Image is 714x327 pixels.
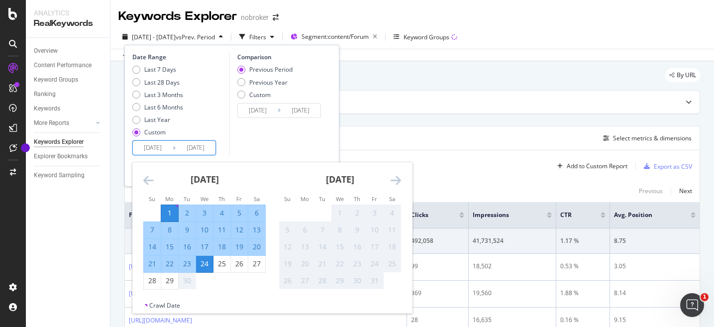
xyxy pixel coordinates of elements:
[349,208,366,218] div: 2
[411,211,444,219] span: Clicks
[279,238,297,255] td: Not available. Sunday, October 12, 2025
[366,242,383,252] div: 17
[161,208,178,218] div: 1
[132,78,183,87] div: Last 28 Days
[34,104,103,114] a: Keywords
[144,259,161,269] div: 21
[473,316,552,325] div: 16,635
[248,221,266,238] td: Selected. Saturday, September 13, 2025
[144,115,170,124] div: Last Year
[297,255,314,272] td: Not available. Monday, October 20, 2025
[144,255,161,272] td: Selected. Sunday, September 21, 2025
[237,53,324,61] div: Comparison
[238,104,278,117] input: Start Date
[614,236,696,245] div: 8.75
[384,205,401,221] td: Not available. Saturday, October 4, 2025
[560,289,606,298] div: 1.88 %
[249,33,266,41] div: Filters
[349,221,366,238] td: Not available. Thursday, October 9, 2025
[366,225,383,235] div: 10
[366,221,384,238] td: Not available. Friday, October 10, 2025
[231,255,248,272] td: Choose Friday, September 26, 2025 as your check-in date. It’s available.
[331,255,349,272] td: Not available. Wednesday, October 22, 2025
[161,221,179,238] td: Selected. Monday, September 8, 2025
[213,238,231,255] td: Selected. Thursday, September 18, 2025
[179,238,196,255] td: Selected. Tuesday, September 16, 2025
[129,316,192,326] a: [URL][DOMAIN_NAME]
[132,91,183,99] div: Last 3 Months
[336,195,344,203] small: We
[411,262,464,271] div: 99
[314,259,331,269] div: 21
[679,185,692,197] button: Next
[21,143,30,152] div: Tooltip anchor
[34,8,102,18] div: Analytics
[231,208,248,218] div: 5
[411,236,464,245] div: 492,058
[34,75,78,85] div: Keyword Groups
[179,208,196,218] div: 2
[248,242,265,252] div: 20
[331,259,348,269] div: 22
[680,293,704,317] iframe: Intercom live chat
[179,205,196,221] td: Selected. Tuesday, September 2, 2025
[384,208,401,218] div: 4
[639,187,663,195] div: Previous
[473,289,552,298] div: 19,560
[249,78,288,87] div: Previous Year
[201,195,208,203] small: We
[366,205,384,221] td: Not available. Friday, October 3, 2025
[179,242,196,252] div: 16
[129,262,192,272] a: [URL][DOMAIN_NAME]
[34,89,103,100] a: Ranking
[161,242,178,252] div: 15
[231,225,248,235] div: 12
[279,259,296,269] div: 19
[161,276,178,286] div: 29
[349,225,366,235] div: 9
[560,316,606,325] div: 0.16 %
[184,195,190,203] small: Tu
[326,173,354,185] strong: [DATE]
[248,238,266,255] td: Selected. Saturday, September 20, 2025
[179,259,196,269] div: 23
[165,195,174,203] small: Mo
[613,134,692,142] div: Select metrics & dimensions
[179,225,196,235] div: 9
[701,293,709,301] span: 1
[34,89,56,100] div: Ranking
[349,205,366,221] td: Not available. Thursday, October 2, 2025
[314,272,331,289] td: Not available. Tuesday, October 28, 2025
[196,205,213,221] td: Selected. Wednesday, September 3, 2025
[331,242,348,252] div: 15
[237,91,293,99] div: Custom
[34,104,60,114] div: Keywords
[331,272,349,289] td: Not available. Wednesday, October 29, 2025
[614,262,696,271] div: 3.05
[331,208,348,218] div: 1
[231,259,248,269] div: 26
[144,272,161,289] td: Choose Sunday, September 28, 2025 as your check-in date. It’s available.
[213,208,230,218] div: 4
[279,255,297,272] td: Not available. Sunday, October 19, 2025
[679,187,692,195] div: Next
[287,29,381,45] button: Segment:content/Forum
[384,225,401,235] div: 11
[34,170,85,181] div: Keyword Sampling
[132,128,183,136] div: Custom
[404,33,449,41] div: Keyword Groups
[213,259,230,269] div: 25
[391,174,401,187] div: Move forward to switch to the next month.
[213,242,230,252] div: 18
[314,255,331,272] td: Not available. Tuesday, October 21, 2025
[331,276,348,286] div: 29
[331,225,348,235] div: 8
[473,236,552,245] div: 41,731,524
[560,236,606,245] div: 1.17 %
[132,103,183,111] div: Last 6 Months
[132,65,183,74] div: Last 7 Days
[677,72,696,78] span: By URL
[161,225,178,235] div: 8
[149,301,180,310] div: Crawl Date
[34,137,84,147] div: Keywords Explorer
